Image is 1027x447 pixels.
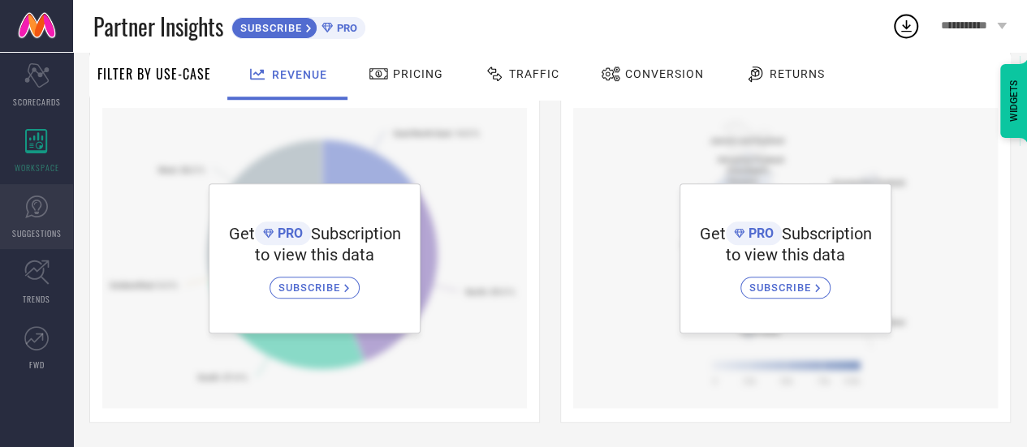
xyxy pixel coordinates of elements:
span: SUGGESTIONS [12,227,62,239]
span: SUBSCRIBE [278,282,344,294]
span: Pricing [393,67,443,80]
span: PRO [333,22,357,34]
a: SUBSCRIBEPRO [231,13,365,39]
span: SUBSCRIBE [232,22,306,34]
span: Get [229,224,255,243]
a: SUBSCRIBE [270,264,360,299]
span: Returns [770,67,825,80]
div: Open download list [891,11,921,41]
span: Conversion [625,67,704,80]
span: Get [700,224,726,243]
span: Partner Insights [93,10,223,43]
span: SUBSCRIBE [749,282,815,294]
span: FWD [29,359,45,371]
span: Revenue [272,68,327,81]
span: to view this data [726,245,845,264]
a: SUBSCRIBE [740,264,831,299]
span: PRO [744,226,774,241]
span: SCORECARDS [13,96,61,108]
span: TRENDS [23,293,50,305]
span: Filter By Use-Case [97,64,211,84]
span: Traffic [509,67,559,80]
span: to view this data [255,245,374,264]
span: PRO [274,226,303,241]
span: Subscription [311,224,401,243]
span: Subscription [782,224,872,243]
span: WORKSPACE [15,161,59,174]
